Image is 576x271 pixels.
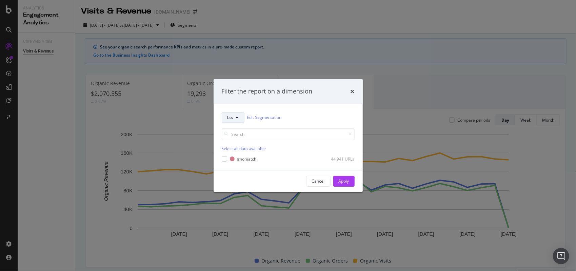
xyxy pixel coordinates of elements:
div: Apply [339,178,349,184]
div: Cancel [312,178,325,184]
button: bts [222,112,244,123]
input: Search [222,128,355,140]
div: times [351,87,355,96]
div: Filter the report on a dimension [222,87,313,96]
div: 44,941 URLs [321,156,355,162]
button: Cancel [306,176,331,187]
span: bts [227,114,233,120]
div: #nomatch [237,156,257,162]
div: modal [214,79,363,192]
a: Edit Segmentation [247,114,282,121]
div: Select all data available [222,146,355,151]
div: Open Intercom Messenger [553,248,569,264]
button: Apply [333,176,355,187]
